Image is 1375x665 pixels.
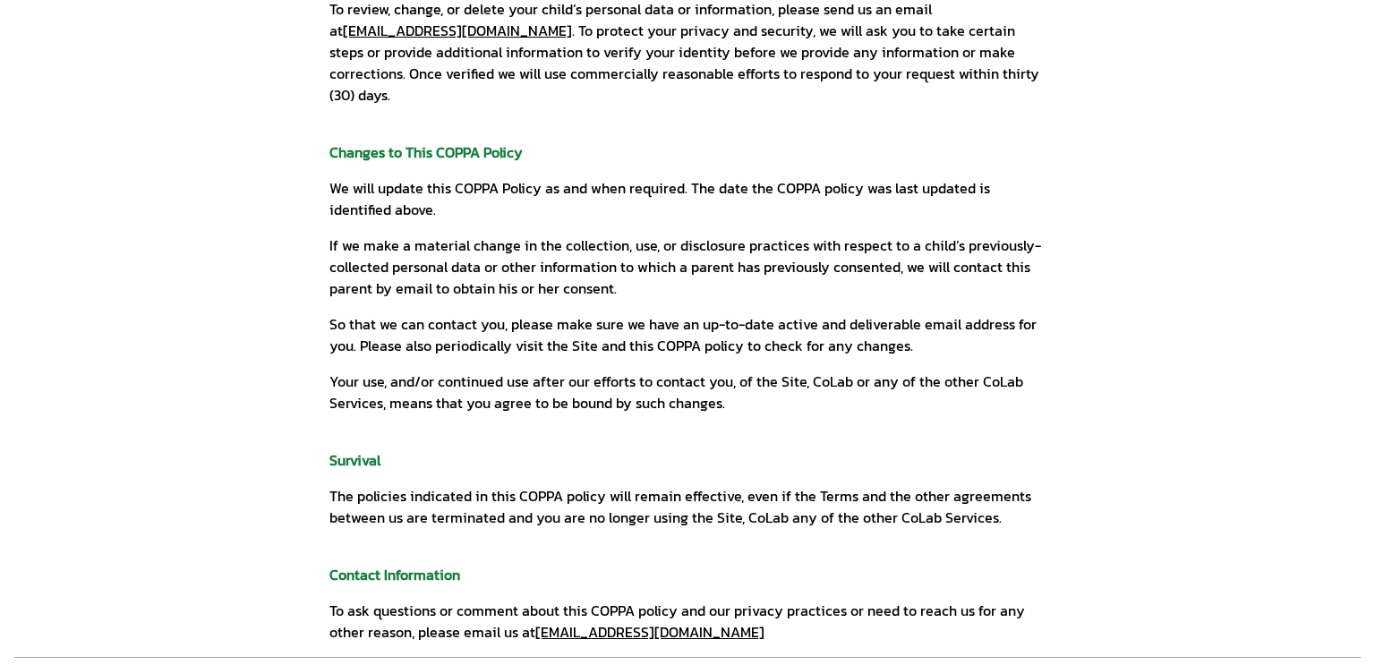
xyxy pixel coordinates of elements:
h2: Survival [329,449,1046,471]
p: Your use, and/or continued use after our efforts to contact you, of the Site, CoLab or any of the... [329,371,1046,413]
h2: Contact Information [329,564,1046,585]
a: [EMAIL_ADDRESS][DOMAIN_NAME] [343,20,572,41]
p: If we make a material change in the collection, use, or disclosure practices with respect to a ch... [329,234,1046,299]
a: [EMAIL_ADDRESS][DOMAIN_NAME] [535,621,764,643]
p: The policies indicated in this COPPA policy will remain effective, even if the Terms and the othe... [329,485,1046,528]
p: So that we can contact you, please make sure we have an up-to-date active and deliverable email a... [329,313,1046,356]
p: We will update this COPPA Policy as and when required. The date the COPPA policy was last updated... [329,177,1046,220]
h2: Changes to This COPPA Policy [329,141,1046,163]
p: To ask questions or comment about this COPPA policy and our privacy practices or need to reach us... [329,600,1046,643]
